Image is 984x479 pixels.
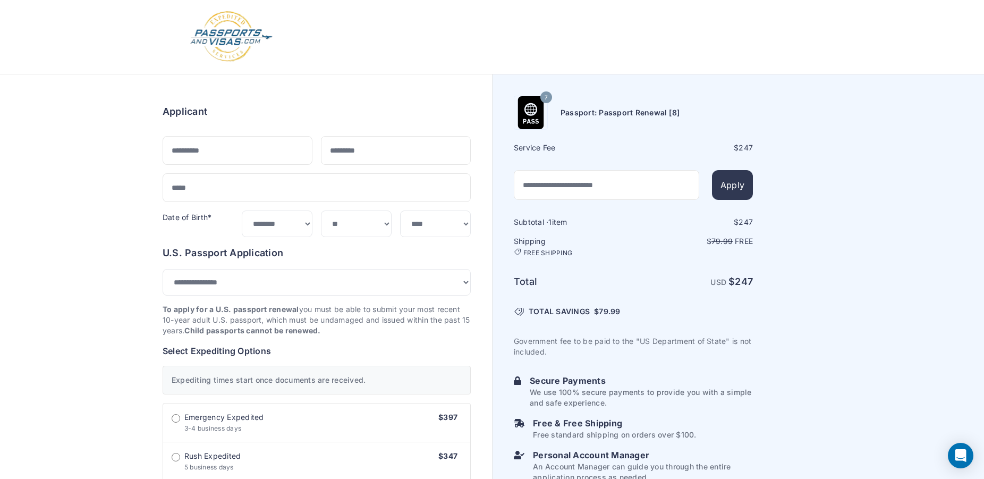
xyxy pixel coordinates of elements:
[184,412,264,423] span: Emergency Expedited
[163,104,207,119] h6: Applicant
[189,11,274,63] img: Logo
[438,413,457,422] span: $397
[514,96,547,129] img: Product Name
[533,449,753,461] h6: Personal Account Manager
[523,249,572,257] span: FREE SHIPPING
[184,424,241,432] span: 3-4 business days
[548,217,552,226] span: 1
[514,142,632,153] h6: Service Fee
[530,374,753,387] h6: Secure Payments
[514,217,632,228] h6: Subtotal · item
[438,451,457,460] span: $347
[514,336,753,357] p: Government fee to be paid to the "US Department of State" is not included.
[530,387,753,408] p: We use 100% secure payments to provide you with a simple and safe experience.
[529,306,590,317] span: TOTAL SAVINGS
[163,246,471,260] h6: U.S. Passport Application
[711,237,733,246] span: 79.99
[735,276,753,287] span: 247
[533,417,696,430] h6: Free & Free Shipping
[594,306,620,317] span: $
[514,274,632,289] h6: Total
[184,463,234,471] span: 5 business days
[163,366,471,394] div: Expediting times start once documents are received.
[533,430,696,440] p: Free standard shipping on orders over $100.
[163,305,299,314] strong: To apply for a U.S. passport renewal
[514,236,632,257] h6: Shipping
[739,217,753,226] span: 247
[184,326,320,335] strong: Child passports cannot be renewed.
[599,307,620,316] span: 79.99
[163,213,211,222] label: Date of Birth*
[163,344,471,357] h6: Select Expediting Options
[163,304,471,336] p: you must be able to submit your most recent 10-year adult U.S. passport, which must be undamaged ...
[184,451,241,461] span: Rush Expedited
[739,143,753,152] span: 247
[728,276,753,287] strong: $
[561,107,680,118] h6: Passport: Passport Renewal [8]
[712,170,753,200] button: Apply
[710,278,726,287] span: USD
[634,142,753,153] div: $
[948,443,973,468] div: Open Intercom Messenger
[545,91,548,105] span: 7
[634,236,753,247] p: $
[735,237,753,246] span: Free
[634,217,753,228] div: $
